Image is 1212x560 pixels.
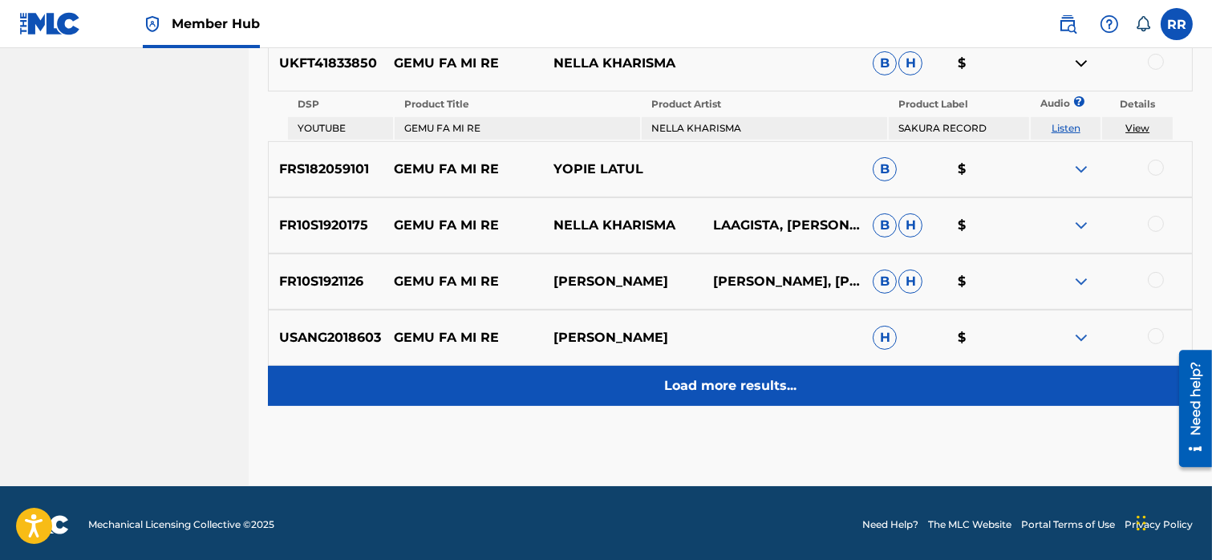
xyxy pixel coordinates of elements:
p: GEMU FA MI RE [383,272,543,291]
th: Product Title [395,93,640,116]
span: B [873,270,897,294]
td: YOUTUBE [288,117,393,140]
span: B [873,213,897,237]
span: H [898,213,922,237]
p: FR10S1921126 [269,272,383,291]
p: NELLA KHARISMA [543,54,703,73]
p: GEMU FA MI RE [383,54,543,73]
span: Mechanical Licensing Collective © 2025 [88,517,274,532]
td: SAKURA RECORD [889,117,1029,140]
th: Product Artist [642,93,887,116]
th: DSP [288,93,393,116]
img: Top Rightsholder [143,14,162,34]
td: NELLA KHARISMA [642,117,887,140]
p: NELLA KHARISMA [543,216,703,235]
img: MLC Logo [19,12,81,35]
a: Portal Terms of Use [1021,517,1115,532]
img: search [1058,14,1077,34]
p: [PERSON_NAME] [543,328,703,347]
img: expand [1072,160,1091,179]
img: expand [1072,272,1091,291]
p: FRS182059101 [269,160,383,179]
p: $ [947,272,1032,291]
img: expand [1072,328,1091,347]
div: Help [1093,8,1125,40]
span: H [898,51,922,75]
span: ? [1079,96,1080,107]
iframe: Resource Center [1167,344,1212,473]
p: GEMU FA MI RE [383,160,543,179]
p: [PERSON_NAME] [543,272,703,291]
span: B [873,51,897,75]
p: GEMU FA MI RE [383,216,543,235]
a: The MLC Website [928,517,1011,532]
img: help [1100,14,1119,34]
a: View [1125,122,1149,134]
p: USANG2018603 [269,328,383,347]
a: Need Help? [862,517,918,532]
span: Member Hub [172,14,260,33]
a: Listen [1052,122,1080,134]
img: contract [1072,54,1091,73]
th: Details [1102,93,1172,116]
span: B [873,157,897,181]
div: Drag [1137,499,1146,547]
a: Privacy Policy [1125,517,1193,532]
p: FR10S1920175 [269,216,383,235]
span: H [873,326,897,350]
p: $ [947,54,1032,73]
span: H [898,270,922,294]
p: GEMU FA MI RE [383,328,543,347]
td: GEMU FA MI RE [395,117,640,140]
p: Audio [1031,96,1050,111]
p: $ [947,160,1032,179]
p: LAAGISTA, [PERSON_NAME] [703,216,862,235]
p: [PERSON_NAME], [PERSON_NAME] [703,272,862,291]
p: $ [947,328,1032,347]
p: YOPIE LATUL [543,160,703,179]
img: expand [1072,216,1091,235]
p: $ [947,216,1032,235]
a: Public Search [1052,8,1084,40]
p: Load more results... [664,376,797,396]
div: Notifications [1135,16,1151,32]
p: UKFT41833850 [269,54,383,73]
div: User Menu [1161,8,1193,40]
th: Product Label [889,93,1029,116]
iframe: Chat Widget [1132,483,1212,560]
